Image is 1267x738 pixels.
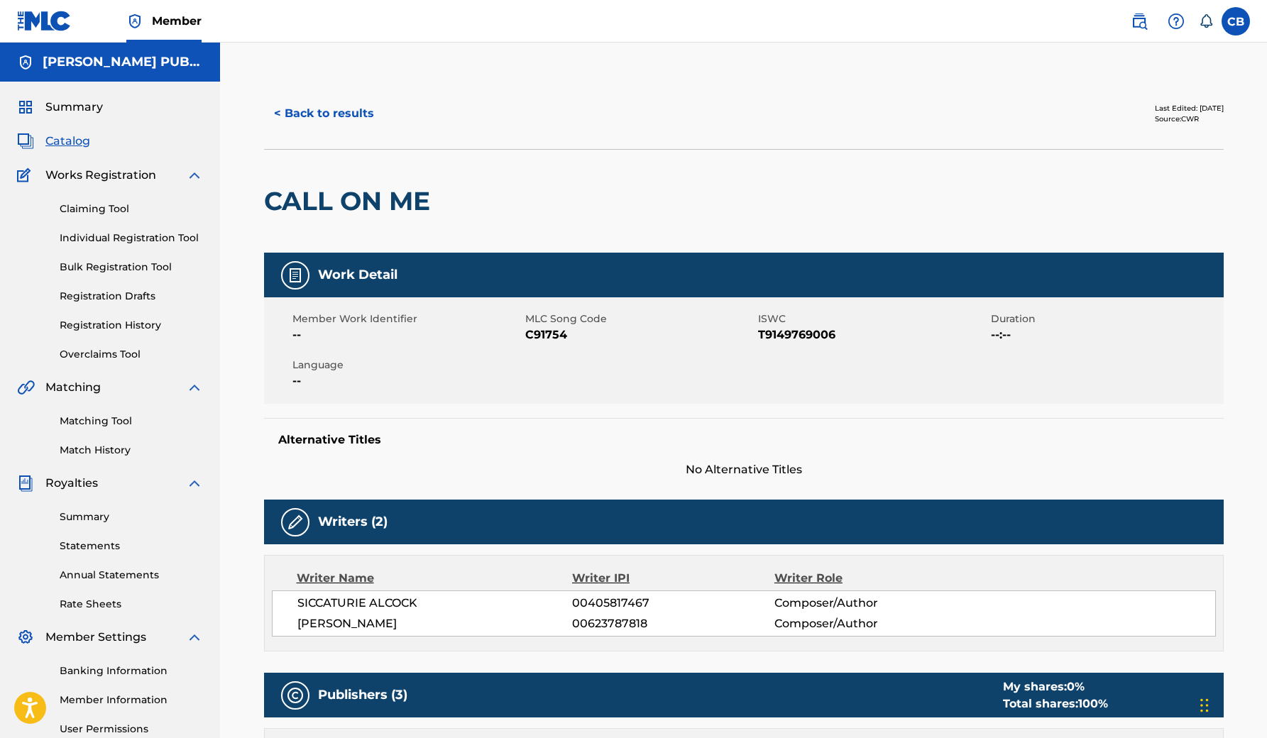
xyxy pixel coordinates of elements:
span: --:-- [991,326,1220,343]
img: Matching [17,379,35,396]
div: Drag [1200,684,1209,727]
img: help [1168,13,1185,30]
span: Works Registration [45,167,156,184]
img: Summary [17,99,34,116]
span: SICCATURIE ALCOCK [297,595,573,612]
span: Member Settings [45,629,146,646]
span: Matching [45,379,101,396]
a: Claiming Tool [60,202,203,216]
div: Writer Role [774,570,958,587]
span: [PERSON_NAME] [297,615,573,632]
button: < Back to results [264,96,384,131]
a: Individual Registration Tool [60,231,203,246]
a: Summary [60,510,203,524]
h5: Work Detail [318,267,397,283]
span: Composer/Author [774,615,958,632]
img: search [1131,13,1148,30]
span: Composer/Author [774,595,958,612]
img: Accounts [17,54,34,71]
div: Source: CWR [1155,114,1224,124]
a: Registration Drafts [60,289,203,304]
a: Matching Tool [60,414,203,429]
span: Royalties [45,475,98,492]
a: Registration History [60,318,203,333]
span: Language [292,358,522,373]
div: Writer IPI [572,570,774,587]
img: Top Rightsholder [126,13,143,30]
img: Works Registration [17,167,35,184]
div: Help [1162,7,1190,35]
iframe: Chat Widget [1196,670,1267,738]
img: expand [186,167,203,184]
h5: Publishers (3) [318,687,407,703]
h5: CECILE BARKER PUBLISHING LLC [43,54,203,70]
span: 0 % [1067,680,1085,693]
span: Duration [991,312,1220,326]
img: Catalog [17,133,34,150]
span: 00405817467 [572,595,774,612]
span: ISWC [758,312,987,326]
span: Summary [45,99,103,116]
a: Rate Sheets [60,597,203,612]
h5: Writers (2) [318,514,388,530]
div: User Menu [1222,7,1250,35]
img: MLC Logo [17,11,72,31]
img: Member Settings [17,629,34,646]
span: -- [292,373,522,390]
a: Member Information [60,693,203,707]
span: -- [292,326,522,343]
a: CatalogCatalog [17,133,90,150]
img: expand [186,379,203,396]
span: C91754 [525,326,755,343]
a: Annual Statements [60,568,203,583]
h5: Alternative Titles [278,433,1210,447]
span: T9149769006 [758,326,987,343]
a: Match History [60,443,203,458]
span: No Alternative Titles [264,461,1224,478]
div: Last Edited: [DATE] [1155,103,1224,114]
img: Work Detail [287,267,304,284]
span: MLC Song Code [525,312,755,326]
div: Total shares: [1003,695,1108,712]
img: Royalties [17,475,34,492]
img: expand [186,629,203,646]
span: 100 % [1078,697,1108,710]
div: Notifications [1199,14,1213,28]
h2: CALL ON ME [264,185,437,217]
span: Catalog [45,133,90,150]
span: Member [152,13,202,29]
img: expand [186,475,203,492]
img: Publishers [287,687,304,704]
a: Overclaims Tool [60,347,203,362]
div: Writer Name [297,570,573,587]
img: Writers [287,514,304,531]
a: Public Search [1125,7,1153,35]
a: Banking Information [60,663,203,678]
iframe: Resource Center [1227,497,1267,614]
a: Statements [60,539,203,553]
span: 00623787818 [572,615,774,632]
a: SummarySummary [17,99,103,116]
div: My shares: [1003,678,1108,695]
a: Bulk Registration Tool [60,260,203,275]
span: Member Work Identifier [292,312,522,326]
a: User Permissions [60,722,203,737]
